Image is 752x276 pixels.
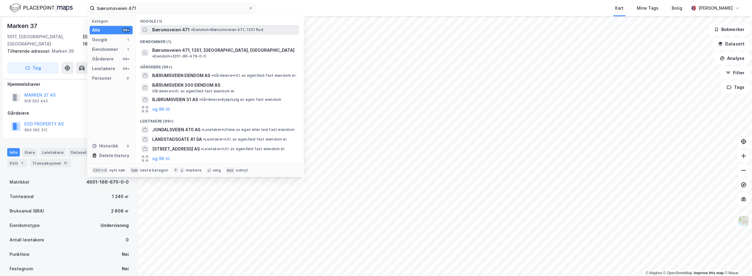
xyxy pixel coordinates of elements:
[140,168,168,173] div: neste kategori
[92,65,115,72] div: Leietakere
[125,37,130,42] div: 1
[152,136,202,143] span: LANDSTADSGATE 41 SA
[7,62,59,74] button: Tag
[126,236,129,243] div: 0
[7,48,126,55] div: Marken 39
[92,55,114,63] div: Gårdeiere
[83,33,131,48] div: [GEOGRAPHIC_DATA], 166/670
[199,97,201,102] span: •
[109,168,125,173] div: nytt søk
[191,27,263,32] span: Eiendom • Bærumsveien 471, 1351 Rud
[152,47,294,54] span: Bærumsveien 471, 1351, [GEOGRAPHIC_DATA], [GEOGRAPHIC_DATA]
[135,114,304,125] div: Leietakere (99+)
[698,5,733,12] div: [PERSON_NAME]
[152,89,235,94] span: Gårdeiere • Utl. av egen/leid fast eiendom el.
[92,19,133,23] div: Kategori
[92,36,107,43] div: Google
[715,52,750,64] button: Analyse
[125,76,130,81] div: 0
[24,99,48,104] div: 918 293 442
[122,66,130,71] div: 99+
[92,75,112,82] div: Personer
[152,96,198,103] span: BJØRUMSVEIEN 31 AS
[152,72,210,79] span: BÆRUMSVEIEN EIENDOM AS
[135,60,304,71] div: Gårdeiere (99+)
[203,137,205,141] span: •
[152,82,297,89] span: BÆRUMSVEIEN 300 EIENDOM AS
[99,152,129,159] div: Delete history
[135,35,304,45] div: Eiendommer (1)
[226,167,235,173] div: esc
[24,128,47,132] div: 993 092 312
[8,110,131,117] div: Gårdeiere
[236,168,248,173] div: avbryt
[122,251,129,258] div: Nei
[92,167,108,173] div: Ctrl + k
[152,26,190,33] span: Bærumsveien 471
[10,3,73,13] img: logo.f888ab2527a4732fd821a326f86c7f29.svg
[125,47,130,52] div: 1
[122,265,129,272] div: Nei
[63,160,69,166] div: 17
[201,147,203,151] span: •
[130,167,139,173] div: tab
[135,14,304,25] div: Google (1)
[663,271,692,275] a: OpenStreetMap
[95,4,248,13] input: Søk på adresse, matrikkel, gårdeiere, leietakere eller personer
[152,54,154,58] span: •
[100,222,129,229] div: Undervisning
[10,251,29,258] div: Punktleie
[10,236,44,243] div: Antall leietakere
[40,148,66,157] div: Leietakere
[201,147,285,151] span: Leietaker • Utl. av egen/leid fast eiendom el.
[111,207,129,215] div: 2 608 ㎡
[122,57,130,61] div: 99+
[10,193,34,200] div: Tomteareal
[22,148,37,157] div: Eiere
[199,97,281,102] span: Gårdeiere • Kjøp/salg av egen fast eiendom
[152,155,170,162] button: og 96 til
[68,148,98,157] div: Datasett
[152,106,170,113] button: og 96 til
[122,28,130,33] div: 99+
[722,247,752,276] iframe: Chat Widget
[8,81,131,88] div: Hjemmelshaver
[86,178,129,186] div: 4601-166-670-0-0
[7,21,39,31] div: Marken 37
[152,54,206,59] span: Eiendom • 3201-86-478-0-0
[637,5,658,12] div: Mine Tags
[125,144,130,148] div: 0
[152,126,200,133] span: JONDALSVEIEN 470 AS
[186,168,202,173] div: markere
[10,178,29,186] div: Matrikkel
[646,271,662,275] a: Mapbox
[213,168,221,173] div: velg
[92,142,118,150] div: Historikk
[7,48,52,54] span: Tilhørende adresser:
[191,27,193,32] span: •
[738,215,749,227] img: Z
[10,265,33,272] div: Festegrunn
[203,137,287,142] span: Leietaker • Utl. av egen/leid fast eiendom el.
[112,193,129,200] div: 1 240 ㎡
[10,207,44,215] div: Bruksareal (BRA)
[722,81,750,93] button: Tags
[10,222,40,229] div: Eiendomstype
[211,73,296,78] span: Gårdeiere • Utl. av egen/leid fast eiendom el.
[211,73,213,78] span: •
[7,159,27,167] div: ESG
[694,271,724,275] a: Improve this map
[19,160,25,166] div: 1
[92,26,100,34] div: Alle
[202,127,294,132] span: Leietaker • Utleie av egen eller leid fast eiendom
[30,159,71,167] div: Transaksjoner
[721,67,750,79] button: Filter
[672,5,682,12] div: Bolig
[709,23,750,36] button: Bokmerker
[202,127,203,132] span: •
[7,148,20,157] div: Info
[152,145,200,153] span: [STREET_ADDRESS] AS
[615,5,624,12] div: Kart
[713,38,750,50] button: Datasett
